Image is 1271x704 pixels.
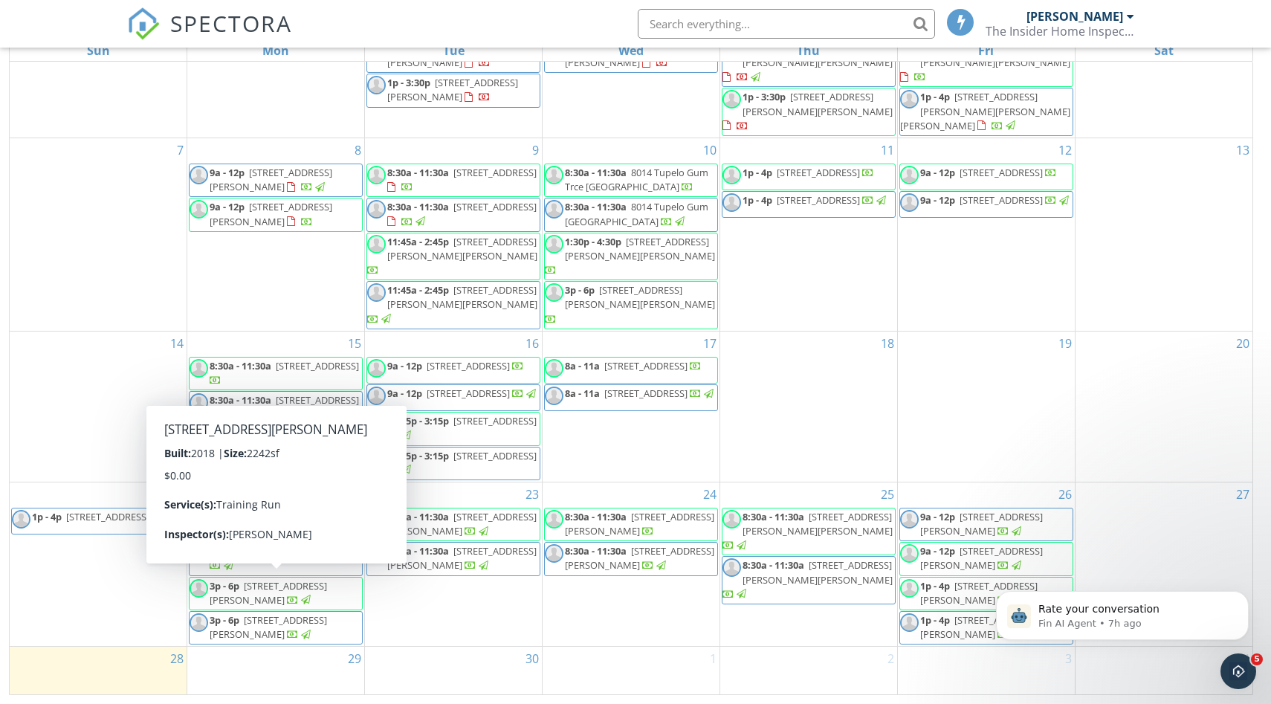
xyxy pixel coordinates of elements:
[544,384,718,411] a: 8a - 11a [STREET_ADDRESS]
[544,542,718,575] a: 8:30a - 11:30a [STREET_ADDRESS][PERSON_NAME]
[453,414,537,427] span: [STREET_ADDRESS]
[1055,138,1075,162] a: Go to September 12, 2025
[920,544,1043,572] a: 9a - 12p [STREET_ADDRESS][PERSON_NAME]
[84,40,113,61] a: Sunday
[1233,138,1252,162] a: Go to September 13, 2025
[210,166,332,193] a: 9a - 12p [STREET_ADDRESS][PERSON_NAME]
[545,283,715,325] a: 3p - 6p [STREET_ADDRESS][PERSON_NAME][PERSON_NAME]
[1075,138,1252,331] td: Go to September 13, 2025
[387,510,537,537] a: 8:30a - 11:30a [STREET_ADDRESS][PERSON_NAME]
[210,166,245,179] span: 9a - 12p
[523,332,542,355] a: Go to September 16, 2025
[719,14,897,138] td: Go to September 4, 2025
[900,90,919,109] img: default-user-f0147aede5fd5fa78ca7ade42f37bd4542148d508eef1c3d3ea960f66861d68b.jpg
[10,331,187,482] td: Go to September 14, 2025
[210,393,359,421] a: 8:30a - 11:30a [STREET_ADDRESS]
[545,235,563,253] img: default-user-f0147aede5fd5fa78ca7ade42f37bd4542148d508eef1c3d3ea960f66861d68b.jpg
[32,510,62,523] span: 1p - 4p
[127,7,160,40] img: The Best Home Inspection Software - Spectora
[189,542,363,575] a: 8:30a - 11:30a [STREET_ADDRESS]
[387,510,537,537] span: [STREET_ADDRESS][PERSON_NAME]
[722,90,741,109] img: default-user-f0147aede5fd5fa78ca7ade42f37bd4542148d508eef1c3d3ea960f66861d68b.jpg
[189,425,363,452] a: 12p - 3p [STREET_ADDRESS]
[565,283,715,311] span: [STREET_ADDRESS][PERSON_NAME][PERSON_NAME]
[367,283,386,302] img: default-user-f0147aede5fd5fa78ca7ade42f37bd4542148d508eef1c3d3ea960f66861d68b.jpg
[545,544,563,563] img: default-user-f0147aede5fd5fa78ca7ade42f37bd4542148d508eef1c3d3ea960f66861d68b.jpg
[565,283,595,297] span: 3p - 6p
[900,544,919,563] img: default-user-f0147aede5fd5fa78ca7ade42f37bd4542148d508eef1c3d3ea960f66861d68b.jpg
[743,193,772,207] span: 1p - 4p
[543,14,720,138] td: Go to September 3, 2025
[189,198,363,231] a: 9a - 12p [STREET_ADDRESS][PERSON_NAME]
[210,200,332,227] span: [STREET_ADDRESS][PERSON_NAME]
[722,193,741,212] img: default-user-f0147aede5fd5fa78ca7ade42f37bd4542148d508eef1c3d3ea960f66861d68b.jpg
[722,90,893,132] a: 1p - 3:30p [STREET_ADDRESS][PERSON_NAME][PERSON_NAME]
[1055,482,1075,506] a: Go to September 26, 2025
[545,359,563,378] img: default-user-f0147aede5fd5fa78ca7ade42f37bd4542148d508eef1c3d3ea960f66861d68b.jpg
[565,544,714,572] a: 8:30a - 11:30a [STREET_ADDRESS][PERSON_NAME]
[700,138,719,162] a: Go to September 10, 2025
[920,90,950,103] span: 1p - 4p
[276,510,359,523] span: [STREET_ADDRESS]
[920,579,1038,607] a: 1p - 4p [STREET_ADDRESS][PERSON_NAME]
[920,544,1043,572] span: [STREET_ADDRESS][PERSON_NAME]
[366,281,540,329] a: 11:45a - 2:45p [STREET_ADDRESS][PERSON_NAME][PERSON_NAME]
[878,332,897,355] a: Go to September 18, 2025
[986,24,1134,39] div: The Insider Home Inspection, LLC
[187,647,365,696] td: Go to September 29, 2025
[920,193,1071,207] a: 9a - 12p [STREET_ADDRESS]
[1220,653,1256,689] iframe: Intercom live chat
[975,40,997,61] a: Friday
[719,138,897,331] td: Go to September 11, 2025
[190,544,208,563] img: default-user-f0147aede5fd5fa78ca7ade42f37bd4542148d508eef1c3d3ea960f66861d68b.jpg
[387,200,449,213] span: 8:30a - 11:30a
[543,331,720,482] td: Go to September 17, 2025
[565,387,600,400] span: 8a - 11a
[210,393,271,407] span: 8:30a - 11:30a
[352,138,364,162] a: Go to September 8, 2025
[897,482,1075,646] td: Go to September 26, 2025
[1075,647,1252,696] td: Go to October 4, 2025
[743,166,874,179] a: 1p - 4p [STREET_ADDRESS]
[899,577,1073,610] a: 1p - 4p [STREET_ADDRESS][PERSON_NAME]
[1075,14,1252,138] td: Go to September 6, 2025
[545,235,715,277] a: 1:30p - 4:30p [STREET_ADDRESS][PERSON_NAME][PERSON_NAME]
[722,88,896,136] a: 1p - 3:30p [STREET_ADDRESS][PERSON_NAME][PERSON_NAME]
[565,510,627,523] span: 8:30a - 11:30a
[387,544,537,572] span: [STREET_ADDRESS][PERSON_NAME]
[719,482,897,646] td: Go to September 25, 2025
[10,647,187,696] td: Go to September 28, 2025
[367,510,386,529] img: default-user-f0147aede5fd5fa78ca7ade42f37bd4542148d508eef1c3d3ea960f66861d68b.jpg
[543,482,720,646] td: Go to September 24, 2025
[440,40,468,61] a: Tuesday
[345,647,364,671] a: Go to September 29, 2025
[366,164,540,197] a: 8:30a - 11:30a [STREET_ADDRESS]
[743,166,772,179] span: 1p - 4p
[897,14,1075,138] td: Go to September 5, 2025
[900,90,1070,132] a: 1p - 4p [STREET_ADDRESS][PERSON_NAME][PERSON_NAME][PERSON_NAME]
[544,281,718,329] a: 3p - 6p [STREET_ADDRESS][PERSON_NAME][PERSON_NAME]
[190,427,208,446] img: default-user-f0147aede5fd5fa78ca7ade42f37bd4542148d508eef1c3d3ea960f66861d68b.jpg
[722,558,741,577] img: default-user-f0147aede5fd5fa78ca7ade42f37bd4542148d508eef1c3d3ea960f66861d68b.jpg
[722,510,741,529] img: default-user-f0147aede5fd5fa78ca7ade42f37bd4542148d508eef1c3d3ea960f66861d68b.jpg
[565,166,708,193] span: 8014 Tupelo Gum Trce [GEOGRAPHIC_DATA]
[899,191,1073,218] a: 9a - 12p [STREET_ADDRESS]
[189,611,363,645] a: 3p - 6p [STREET_ADDRESS][PERSON_NAME]
[565,166,708,193] a: 8:30a - 11:30a 8014 Tupelo Gum Trce [GEOGRAPHIC_DATA]
[722,510,893,552] a: 8:30a - 11:30a [STREET_ADDRESS][PERSON_NAME][PERSON_NAME]
[565,235,715,262] span: [STREET_ADDRESS][PERSON_NAME][PERSON_NAME]
[920,613,950,627] span: 1p - 4p
[700,332,719,355] a: Go to September 17, 2025
[743,558,893,586] span: [STREET_ADDRESS][PERSON_NAME][PERSON_NAME]
[367,235,537,277] a: 11:45a - 2:45p [STREET_ADDRESS][PERSON_NAME][PERSON_NAME]
[210,359,271,372] span: 8:30a - 11:30a
[367,544,386,563] img: default-user-f0147aede5fd5fa78ca7ade42f37bd4542148d508eef1c3d3ea960f66861d68b.jpg
[899,508,1073,541] a: 9a - 12p [STREET_ADDRESS][PERSON_NAME]
[920,510,955,523] span: 9a - 12p
[1233,482,1252,506] a: Go to September 27, 2025
[387,387,538,400] a: 9a - 12p [STREET_ADDRESS]
[345,482,364,506] a: Go to September 22, 2025
[700,482,719,506] a: Go to September 24, 2025
[190,393,208,412] img: default-user-f0147aede5fd5fa78ca7ade42f37bd4542148d508eef1c3d3ea960f66861d68b.jpg
[189,164,363,197] a: 9a - 12p [STREET_ADDRESS][PERSON_NAME]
